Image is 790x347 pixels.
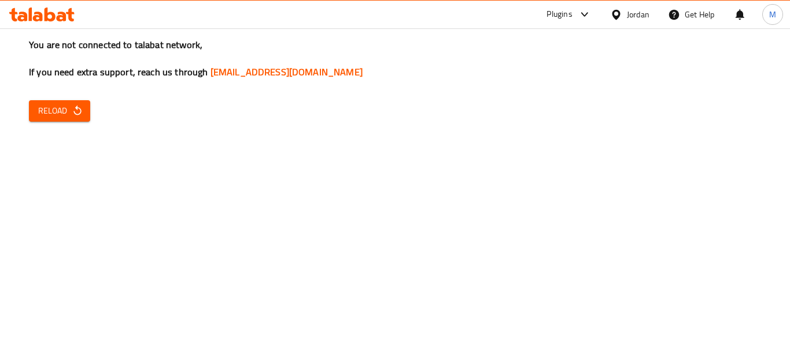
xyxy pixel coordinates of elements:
a: [EMAIL_ADDRESS][DOMAIN_NAME] [211,63,363,81]
span: M [769,8,776,21]
div: Jordan [627,8,649,21]
h3: You are not connected to talabat network, If you need extra support, reach us through [29,38,761,79]
div: Plugins [547,8,572,21]
span: Reload [38,104,81,118]
button: Reload [29,100,90,122]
